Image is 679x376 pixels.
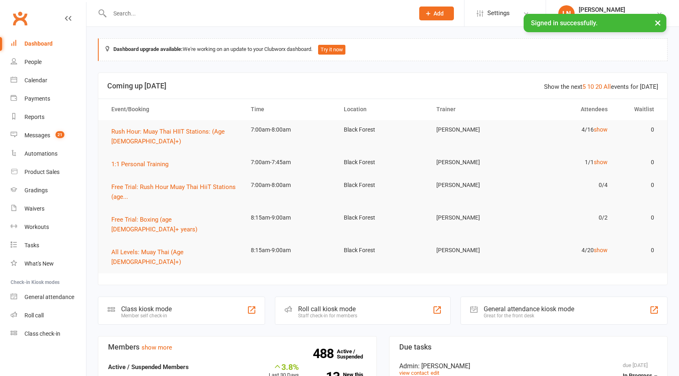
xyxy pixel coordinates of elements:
[522,241,615,260] td: 4/20
[111,215,236,234] button: Free Trial: Boxing (age [DEMOGRAPHIC_DATA]+ years)
[484,305,574,313] div: General attendance kiosk mode
[11,163,86,181] a: Product Sales
[11,90,86,108] a: Payments
[269,362,299,371] div: 3.8%
[11,236,86,255] a: Tasks
[419,7,454,20] button: Add
[24,59,42,65] div: People
[111,248,184,266] span: All Levels: Muay Thai (Age [DEMOGRAPHIC_DATA]+)
[594,126,608,133] a: show
[11,71,86,90] a: Calendar
[10,8,30,29] a: Clubworx
[531,19,597,27] span: Signed in successfully.
[579,6,656,13] div: [PERSON_NAME]
[111,128,225,145] span: Rush Hour: Muay Thai HIIT Stations: (Age [DEMOGRAPHIC_DATA]+)
[615,241,661,260] td: 0
[429,176,522,195] td: [PERSON_NAME]
[11,126,86,145] a: Messages 21
[24,95,50,102] div: Payments
[336,99,429,120] th: Location
[336,153,429,172] td: Black Forest
[111,182,236,202] button: Free Trial: Rush Hour Muay Thai HiiT Stations (age...
[24,330,60,337] div: Class check-in
[615,176,661,195] td: 0
[522,176,615,195] td: 0/4
[615,208,661,227] td: 0
[429,153,522,172] td: [PERSON_NAME]
[650,14,665,31] button: ×
[24,114,44,120] div: Reports
[121,305,172,313] div: Class kiosk mode
[429,99,522,120] th: Trainer
[615,99,661,120] th: Waitlist
[594,247,608,253] a: show
[24,132,50,139] div: Messages
[24,260,54,267] div: What's New
[243,208,336,227] td: 8:15am-9:00am
[11,35,86,53] a: Dashboard
[24,150,58,157] div: Automations
[111,247,236,267] button: All Levels: Muay Thai (Age [DEMOGRAPHIC_DATA]+)
[11,325,86,343] a: Class kiosk mode
[587,83,594,90] a: 10
[337,343,373,365] a: 488Active / Suspended
[604,83,611,90] a: All
[108,343,367,351] h3: Members
[11,53,86,71] a: People
[24,294,74,300] div: General attendance
[107,82,658,90] h3: Coming up [DATE]
[98,38,668,61] div: We're working on an update to your Clubworx dashboard.
[336,176,429,195] td: Black Forest
[399,362,658,370] div: Admin
[429,208,522,227] td: [PERSON_NAME]
[113,46,183,52] strong: Dashboard upgrade available:
[24,40,53,47] div: Dashboard
[24,224,49,230] div: Workouts
[544,82,658,92] div: Show the next events for [DATE]
[107,8,409,19] input: Search...
[336,208,429,227] td: Black Forest
[11,181,86,200] a: Gradings
[55,131,64,138] span: 21
[318,45,345,55] button: Try it now
[594,159,608,165] a: show
[121,313,172,319] div: Member self check-in
[142,344,172,351] a: show more
[24,169,60,175] div: Product Sales
[298,313,357,319] div: Staff check-in for members
[433,10,444,17] span: Add
[24,187,48,193] div: Gradings
[11,108,86,126] a: Reports
[615,153,661,172] td: 0
[108,363,189,371] strong: Active / Suspended Members
[522,208,615,227] td: 0/2
[243,99,336,120] th: Time
[11,200,86,218] a: Waivers
[243,176,336,195] td: 7:00am-8:00am
[579,13,656,21] div: Southside Muay Thai & Fitness
[111,159,174,169] button: 1:1 Personal Training
[11,306,86,325] a: Roll call
[111,161,168,168] span: 1:1 Personal Training
[429,241,522,260] td: [PERSON_NAME]
[615,120,661,139] td: 0
[558,5,575,22] div: LN
[431,370,439,376] a: edit
[111,216,197,233] span: Free Trial: Boxing (age [DEMOGRAPHIC_DATA]+ years)
[298,305,357,313] div: Roll call kiosk mode
[24,205,44,212] div: Waivers
[429,120,522,139] td: [PERSON_NAME]
[104,99,243,120] th: Event/Booking
[399,343,658,351] h3: Due tasks
[243,120,336,139] td: 7:00am-8:00am
[522,99,615,120] th: Attendees
[582,83,586,90] a: 5
[111,183,236,200] span: Free Trial: Rush Hour Muay Thai HiiT Stations (age...
[487,4,510,22] span: Settings
[24,312,44,319] div: Roll call
[11,218,86,236] a: Workouts
[336,241,429,260] td: Black Forest
[336,120,429,139] td: Black Forest
[111,127,236,146] button: Rush Hour: Muay Thai HIIT Stations: (Age [DEMOGRAPHIC_DATA]+)
[399,370,429,376] a: view contact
